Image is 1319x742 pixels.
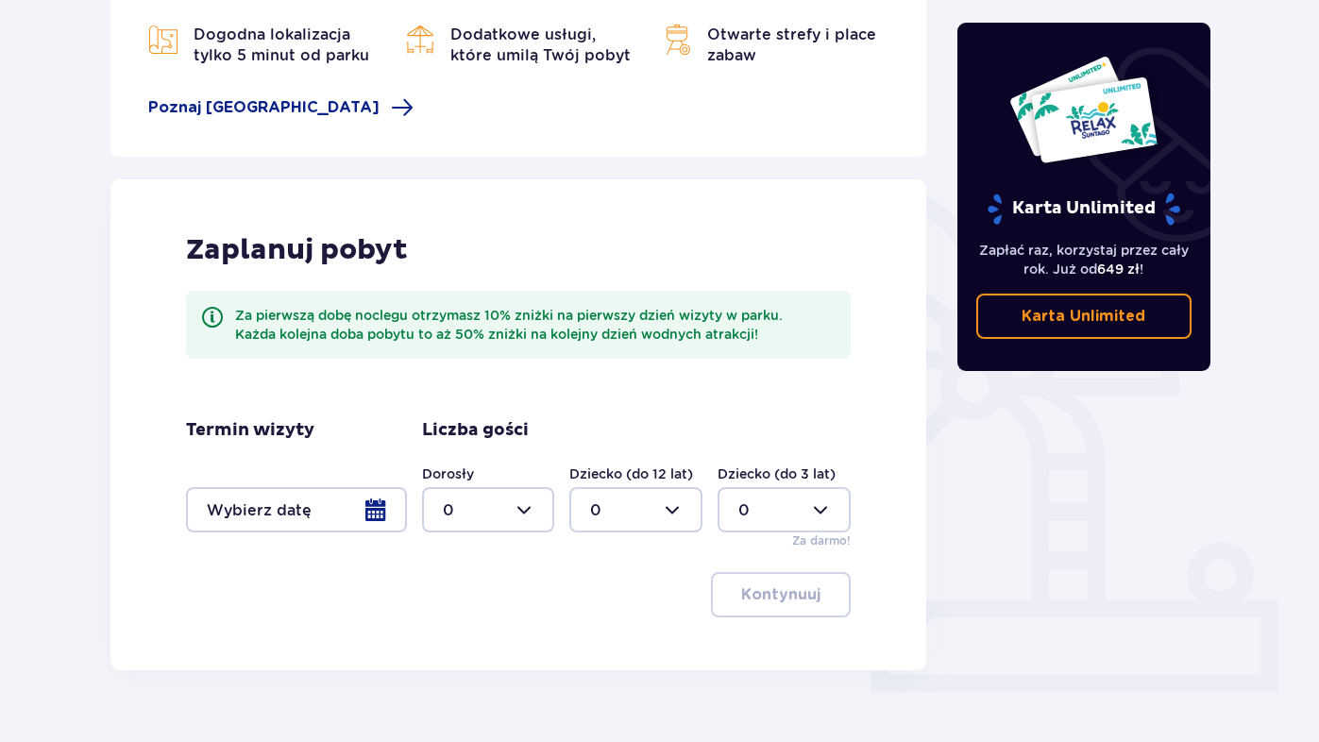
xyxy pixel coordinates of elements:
p: Zapłać raz, korzystaj przez cały rok. Już od ! [976,241,1192,278]
p: Kontynuuj [741,584,820,605]
img: Map Icon [148,25,178,55]
p: Karta Unlimited [986,193,1182,226]
p: Za darmo! [792,532,851,549]
label: Dziecko (do 12 lat) [569,464,693,483]
p: Karta Unlimited [1022,306,1145,327]
div: Za pierwszą dobę noclegu otrzymasz 10% zniżki na pierwszy dzień wizyty w parku. Każda kolejna dob... [235,306,837,344]
span: Dogodna lokalizacja tylko 5 minut od parku [194,25,369,64]
span: Otwarte strefy i place zabaw [707,25,876,64]
label: Dziecko (do 3 lat) [718,464,836,483]
span: Dodatkowe usługi, które umilą Twój pobyt [450,25,631,64]
span: Poznaj [GEOGRAPHIC_DATA] [148,97,380,118]
a: Poznaj [GEOGRAPHIC_DATA] [148,96,414,119]
label: Dorosły [422,464,474,483]
img: Map Icon [662,25,692,55]
p: Termin wizyty [186,419,314,442]
p: Liczba gości [422,419,529,442]
a: Karta Unlimited [976,294,1192,339]
p: Zaplanuj pobyt [186,232,408,268]
span: 649 zł [1097,261,1140,277]
img: Bar Icon [405,25,435,55]
button: Kontynuuj [711,572,851,617]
